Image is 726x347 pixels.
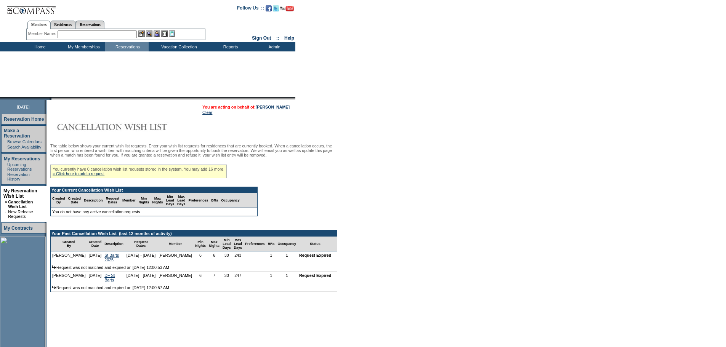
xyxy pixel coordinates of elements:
[125,237,157,251] td: Request Dates
[266,5,272,11] img: Become our fan on Facebook
[4,225,33,231] a: My Contracts
[221,251,232,264] td: 30
[61,42,105,51] td: My Memberships
[276,251,298,264] td: 1
[202,105,290,109] span: You are acting on behalf of:
[207,251,221,264] td: 6
[3,188,37,199] a: My Reservation Wish List
[87,237,103,251] td: Created Date
[50,144,337,301] div: The table below shows your current wish list requests. Enter your wish list requests for residenc...
[280,8,294,12] a: Subscribe to our YouTube Channel
[266,237,276,251] td: BRs
[187,193,210,208] td: Preferences
[266,251,276,264] td: 1
[51,264,337,272] td: Request was not matched and expired on [DATE] 12:00:53 AM
[207,272,221,284] td: 7
[127,273,156,278] nobr: [DATE] - [DATE]
[165,193,176,208] td: Min Lead Days
[4,128,30,139] a: Make a Reservation
[51,193,67,208] td: Created By
[169,30,175,37] img: b_calculator.gif
[5,139,6,144] td: ·
[194,237,207,251] td: Min Nights
[104,253,119,262] a: St Barts 2025
[5,200,7,204] b: »
[50,119,203,134] img: Cancellation Wish List
[207,237,221,251] td: Max Nights
[237,5,264,14] td: Follow Us ::
[87,272,103,284] td: [DATE]
[7,162,32,171] a: Upcoming Reservations
[51,230,337,237] td: Your Past Cancellation Wish List (last 12 months of activity)
[137,193,151,208] td: Min Nights
[53,171,104,176] a: » Click here to add a request
[298,237,333,251] td: Status
[51,272,87,284] td: [PERSON_NAME]
[154,30,160,37] img: Impersonate
[67,193,83,208] td: Created Date
[138,30,145,37] img: b_edit.gif
[221,237,232,251] td: Min Lead Days
[252,42,295,51] td: Admin
[280,6,294,11] img: Subscribe to our YouTube Channel
[299,253,331,257] nobr: Request Expired
[220,193,241,208] td: Occupancy
[51,187,257,193] td: Your Current Cancellation Wish List
[276,237,298,251] td: Occupancy
[51,237,87,251] td: Created By
[149,42,208,51] td: Vacation Collection
[5,162,6,171] td: ·
[51,251,87,264] td: [PERSON_NAME]
[51,97,52,100] img: blank.gif
[17,42,61,51] td: Home
[208,42,252,51] td: Reports
[103,237,125,251] td: Description
[266,272,276,284] td: 1
[5,172,6,181] td: ·
[8,209,33,219] a: New Release Requests
[76,21,104,29] a: Reservations
[49,97,51,100] img: promoShadowLeftCorner.gif
[5,209,7,219] td: ·
[232,237,244,251] td: Max Lead Days
[273,8,279,12] a: Follow us on Twitter
[5,145,6,149] td: ·
[273,5,279,11] img: Follow us on Twitter
[104,193,121,208] td: Request Dates
[87,251,103,264] td: [DATE]
[82,193,104,208] td: Description
[194,251,207,264] td: 6
[50,165,227,178] div: You currently have 0 cancellation wish list requests stored in the system. You may add 16 more.
[161,30,168,37] img: Reservations
[50,21,76,29] a: Residences
[252,35,271,41] a: Sign Out
[27,21,51,29] a: Members
[232,272,244,284] td: 247
[157,237,194,251] td: Member
[266,8,272,12] a: Become our fan on Facebook
[127,253,156,257] nobr: [DATE] - [DATE]
[121,193,137,208] td: Member
[157,272,194,284] td: [PERSON_NAME]
[7,172,30,181] a: Reservation History
[256,105,290,109] a: [PERSON_NAME]
[17,105,30,109] span: [DATE]
[151,193,165,208] td: Max Nights
[202,110,212,115] a: Clear
[52,265,56,269] img: arrow.gif
[146,30,152,37] img: View
[51,208,257,216] td: You do not have any active cancellation requests
[104,273,115,282] a: DF St Barts
[244,237,266,251] td: Preferences
[210,193,220,208] td: BRs
[8,200,33,209] a: Cancellation Wish List
[221,272,232,284] td: 30
[276,35,279,41] span: ::
[232,251,244,264] td: 243
[284,35,294,41] a: Help
[28,30,58,37] div: Member Name:
[51,284,337,292] td: Request was not matched and expired on [DATE] 12:00:57 AM
[194,272,207,284] td: 6
[157,251,194,264] td: [PERSON_NAME]
[7,145,41,149] a: Search Availability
